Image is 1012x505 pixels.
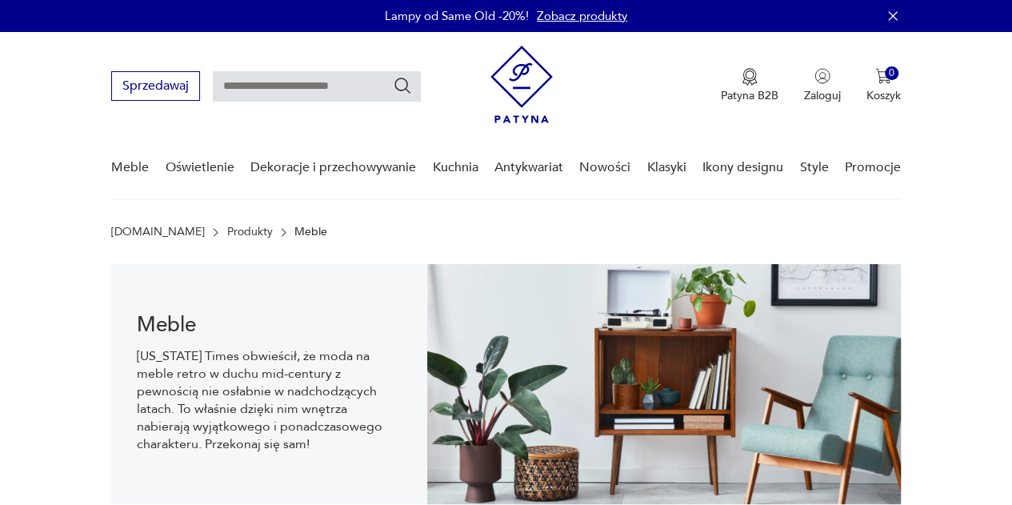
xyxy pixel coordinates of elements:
[875,68,891,84] img: Ikona koszyka
[393,76,412,95] button: Szukaj
[294,226,327,238] p: Meble
[866,68,901,103] button: 0Koszyk
[166,137,234,198] a: Oświetlenie
[137,347,402,453] p: [US_STATE] Times obwieścił, że moda na meble retro w duchu mid-century z pewnością nie osłabnie w...
[427,264,901,504] img: Meble
[721,68,778,103] button: Patyna B2B
[227,226,273,238] a: Produkty
[111,71,200,101] button: Sprzedawaj
[721,88,778,103] p: Patyna B2B
[721,68,778,103] a: Ikona medaluPatyna B2B
[494,137,563,198] a: Antykwariat
[647,137,686,198] a: Klasyki
[702,137,783,198] a: Ikony designu
[537,8,627,24] a: Zobacz produkty
[111,137,149,198] a: Meble
[804,68,841,103] button: Zaloguj
[490,46,553,123] img: Patyna - sklep z meblami i dekoracjami vintage
[866,88,901,103] p: Koszyk
[845,137,901,198] a: Promocje
[385,8,529,24] p: Lampy od Same Old -20%!
[742,68,758,86] img: Ikona medalu
[579,137,630,198] a: Nowości
[111,82,200,93] a: Sprzedawaj
[814,68,830,84] img: Ikonka użytkownika
[250,137,416,198] a: Dekoracje i przechowywanie
[885,66,898,80] div: 0
[111,226,205,238] a: [DOMAIN_NAME]
[799,137,828,198] a: Style
[137,315,402,335] h1: Meble
[804,88,841,103] p: Zaloguj
[432,137,478,198] a: Kuchnia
